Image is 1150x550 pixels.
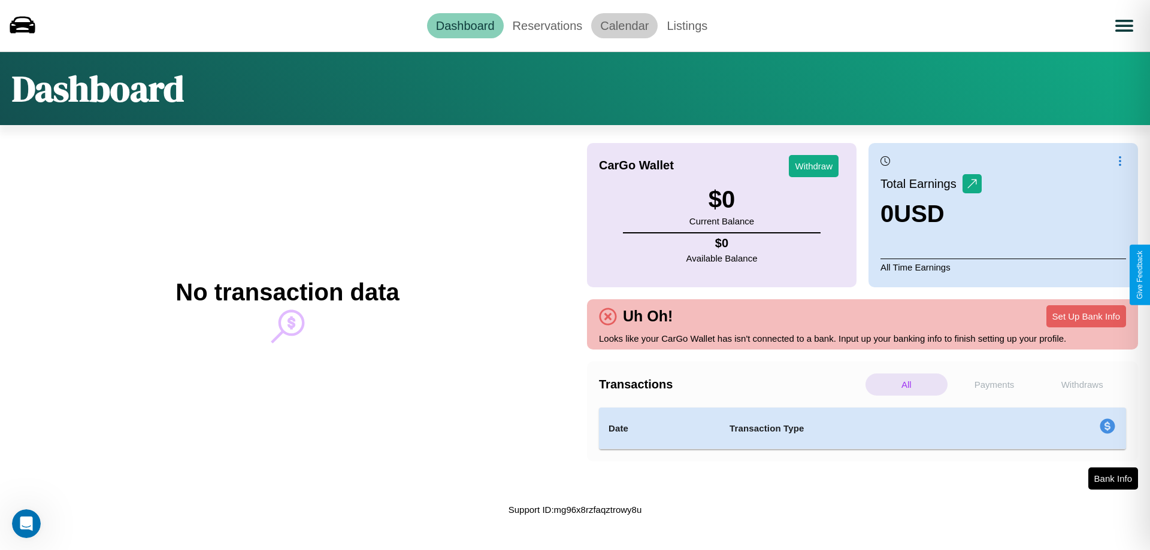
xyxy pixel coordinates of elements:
p: Support ID: mg96x8rzfaqztrowy8u [509,502,642,518]
table: simple table [599,408,1126,449]
h1: Dashboard [12,64,184,113]
p: Looks like your CarGo Wallet has isn't connected to a bank. Input up your banking info to finish ... [599,330,1126,347]
button: Bank Info [1088,467,1138,490]
h4: $ 0 [686,236,758,250]
p: All [865,373,948,396]
h4: Uh Oh! [617,308,679,325]
iframe: Intercom live chat [12,509,41,538]
a: Listings [658,13,716,38]
div: Give Feedback [1136,251,1144,299]
h4: Date [609,421,710,436]
h2: No transaction data [175,279,399,306]
h4: Transactions [599,378,862,391]
p: Available Balance [686,250,758,266]
h3: 0 USD [880,200,982,227]
p: Total Earnings [880,173,963,195]
a: Calendar [591,13,658,38]
h3: $ 0 [689,186,754,213]
p: Payments [954,373,1036,396]
button: Withdraw [789,155,839,177]
p: Current Balance [689,213,754,229]
a: Reservations [504,13,592,38]
h4: Transaction Type [730,421,1001,436]
p: Withdraws [1041,373,1123,396]
button: Set Up Bank Info [1046,305,1126,327]
a: Dashboard [427,13,504,38]
h4: CarGo Wallet [599,159,674,172]
button: Open menu [1107,9,1141,42]
p: All Time Earnings [880,259,1126,275]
